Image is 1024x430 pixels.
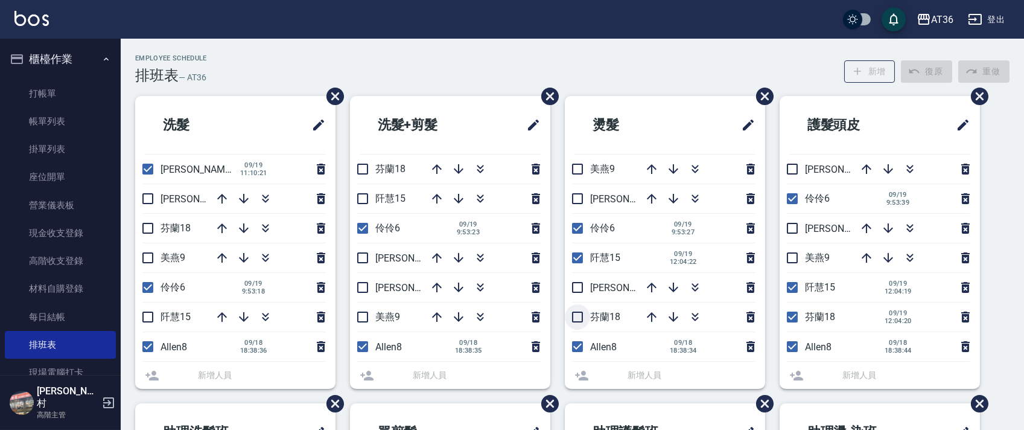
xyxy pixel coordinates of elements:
[885,287,912,295] span: 12:04:19
[161,252,185,263] span: 美燕9
[5,275,116,303] a: 材料自購登錄
[304,111,326,140] span: 修改班表的標題
[145,103,256,147] h2: 洗髮
[161,193,244,205] span: [PERSON_NAME]11
[240,280,267,287] span: 09/19
[805,164,888,175] span: [PERSON_NAME]16
[161,164,244,175] span: [PERSON_NAME]16
[805,341,832,353] span: Allen8
[5,135,116,163] a: 掛單列表
[670,258,697,266] span: 12:04:22
[375,311,400,322] span: 美燕9
[885,309,912,317] span: 09/19
[5,43,116,75] button: 櫃檯作業
[574,103,685,147] h2: 燙髮
[882,7,906,31] button: save
[455,220,482,228] span: 09/19
[532,79,561,114] span: 刪除班表
[455,228,482,236] span: 9:53:23
[532,386,561,422] span: 刪除班表
[747,386,775,422] span: 刪除班表
[885,347,912,355] span: 18:38:44
[949,111,970,140] span: 修改班表的標題
[885,317,912,325] span: 12:04:20
[5,191,116,219] a: 營業儀表板
[179,71,206,84] h6: — AT36
[375,193,405,204] span: 阡慧15
[670,228,696,236] span: 9:53:27
[161,341,187,353] span: Allen8
[37,385,98,409] h5: [PERSON_NAME]村
[590,163,615,175] span: 美燕9
[670,347,697,355] span: 18:38:34
[5,163,116,191] a: 座位開單
[5,359,116,387] a: 現場電腦打卡
[135,67,179,84] h3: 排班表
[240,339,267,347] span: 09/18
[375,222,400,234] span: 伶伶6
[161,281,185,293] span: 伶伶6
[885,339,912,347] span: 09/18
[590,341,617,353] span: Allen8
[962,386,990,422] span: 刪除班表
[912,7,958,32] button: AT36
[240,169,267,177] span: 11:10:21
[805,252,830,263] span: 美燕9
[963,8,1010,31] button: 登出
[455,339,482,347] span: 09/18
[931,12,953,27] div: AT36
[590,222,615,234] span: 伶伶6
[805,223,888,234] span: [PERSON_NAME]11
[5,107,116,135] a: 帳單列表
[5,80,116,107] a: 打帳單
[805,193,830,204] span: 伶伶6
[375,163,405,175] span: 芬蘭18
[962,79,990,114] span: 刪除班表
[670,220,696,228] span: 09/19
[135,54,207,62] h2: Employee Schedule
[885,280,912,287] span: 09/19
[5,331,116,359] a: 排班表
[37,409,98,420] p: 高階主管
[5,247,116,275] a: 高階收支登錄
[375,282,459,294] span: [PERSON_NAME]16
[670,250,697,258] span: 09/19
[317,386,346,422] span: 刪除班表
[805,281,835,293] span: 阡慧15
[789,103,914,147] h2: 護髮頭皮
[5,303,116,331] a: 每日結帳
[885,199,911,207] span: 9:53:39
[590,252,620,263] span: 阡慧15
[14,11,49,26] img: Logo
[805,311,835,322] span: 芬蘭18
[10,391,34,415] img: Person
[590,282,673,294] span: [PERSON_NAME]11
[670,339,697,347] span: 09/18
[747,79,775,114] span: 刪除班表
[240,347,267,355] span: 18:38:36
[734,111,755,140] span: 修改班表的標題
[590,311,620,322] span: 芬蘭18
[360,103,487,147] h2: 洗髮+剪髮
[590,193,673,205] span: [PERSON_NAME]16
[455,347,482,355] span: 18:38:35
[240,287,267,295] span: 9:53:18
[161,311,191,322] span: 阡慧15
[375,341,402,353] span: Allen8
[161,222,191,234] span: 芬蘭18
[885,191,911,199] span: 09/19
[5,219,116,247] a: 現金收支登錄
[240,161,267,169] span: 09/19
[375,252,459,264] span: [PERSON_NAME]11
[317,79,346,114] span: 刪除班表
[519,111,541,140] span: 修改班表的標題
